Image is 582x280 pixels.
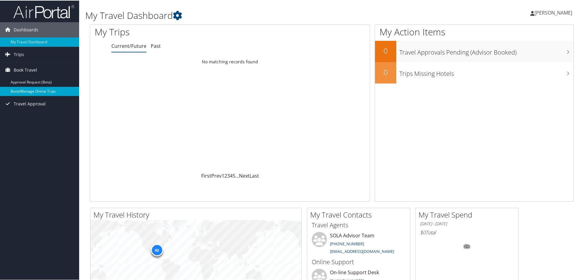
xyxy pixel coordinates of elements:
h2: 0 [375,66,396,77]
h3: Trips Missing Hotels [399,66,573,77]
a: 2 [224,172,227,179]
span: … [235,172,239,179]
td: No matching records found [90,56,370,67]
h3: Travel Approvals Pending (Advisor Booked) [399,44,573,56]
a: Prev [211,172,222,179]
h3: Online Support [312,257,405,266]
a: First [201,172,211,179]
span: Travel Approval [14,96,46,111]
h2: My Travel History [93,209,301,219]
h2: 0 [375,45,396,55]
h6: [DATE] - [DATE] [420,220,514,226]
a: 0Trips Missing Hotels [375,62,573,83]
h1: My Action Items [375,25,573,38]
span: Dashboards [14,22,38,37]
h6: Total [420,229,514,235]
a: [PHONE_NUMBER] [330,240,364,246]
a: Current/Future [111,42,146,49]
a: [PERSON_NAME] [530,3,578,21]
span: [PERSON_NAME] [535,9,572,16]
div: 60 [151,243,163,256]
h2: My Travel Spend [419,209,518,219]
h3: Travel Agents [312,220,405,229]
a: 0Travel Approvals Pending (Advisor Booked) [375,40,573,62]
li: SOLA Advisor Team [309,231,408,256]
a: 1 [222,172,224,179]
span: $0 [420,229,426,235]
a: [EMAIL_ADDRESS][DOMAIN_NAME] [330,248,394,253]
span: Trips [14,46,24,62]
a: 5 [233,172,235,179]
a: Next [239,172,250,179]
a: 3 [227,172,230,179]
h2: My Travel Contacts [310,209,410,219]
h1: My Travel Dashboard [85,9,414,21]
h1: My Trips [95,25,249,38]
a: 4 [230,172,233,179]
img: airportal-logo.png [13,4,74,18]
a: Last [250,172,259,179]
span: Book Travel [14,62,37,77]
tspan: 0% [465,244,469,248]
a: Past [151,42,161,49]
